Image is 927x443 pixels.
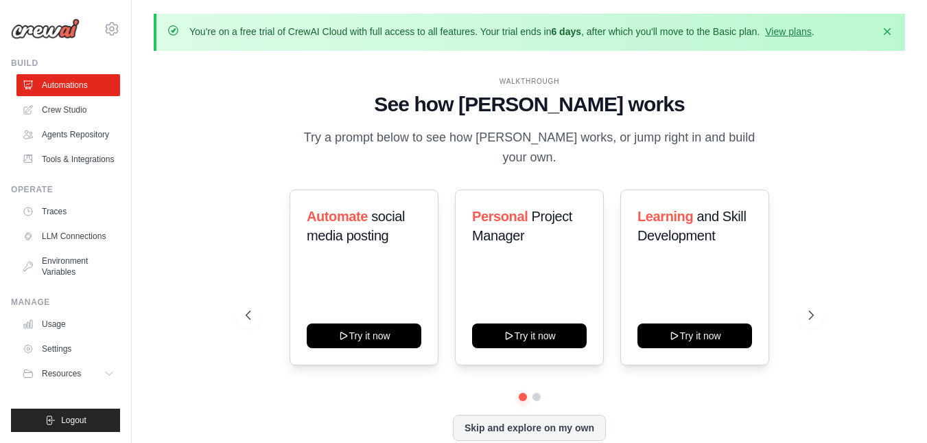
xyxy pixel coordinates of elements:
[472,323,587,348] button: Try it now
[16,201,120,223] a: Traces
[472,209,572,243] span: Project Manager
[453,415,606,441] button: Skip and explore on my own
[16,225,120,247] a: LLM Connections
[16,313,120,335] a: Usage
[11,297,120,308] div: Manage
[246,92,814,117] h1: See how [PERSON_NAME] works
[16,363,120,385] button: Resources
[11,184,120,195] div: Operate
[42,368,81,379] span: Resources
[637,209,693,224] span: Learning
[307,209,368,224] span: Automate
[472,209,528,224] span: Personal
[246,76,814,87] div: WALKTHROUGH
[307,209,405,243] span: social media posting
[299,128,760,168] p: Try a prompt below to see how [PERSON_NAME] works, or jump right in and build your own.
[307,323,421,348] button: Try it now
[11,58,120,69] div: Build
[16,124,120,146] a: Agents Repository
[11,19,80,39] img: Logo
[16,74,120,96] a: Automations
[765,26,811,37] a: View plans
[16,338,120,360] a: Settings
[16,148,120,170] a: Tools & Integrations
[16,99,120,121] a: Crew Studio
[637,323,752,348] button: Try it now
[11,409,120,432] button: Logout
[16,250,120,283] a: Environment Variables
[61,415,86,426] span: Logout
[189,25,814,38] p: You're on a free trial of CrewAI Cloud with full access to all features. Your trial ends in , aft...
[551,26,581,37] strong: 6 days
